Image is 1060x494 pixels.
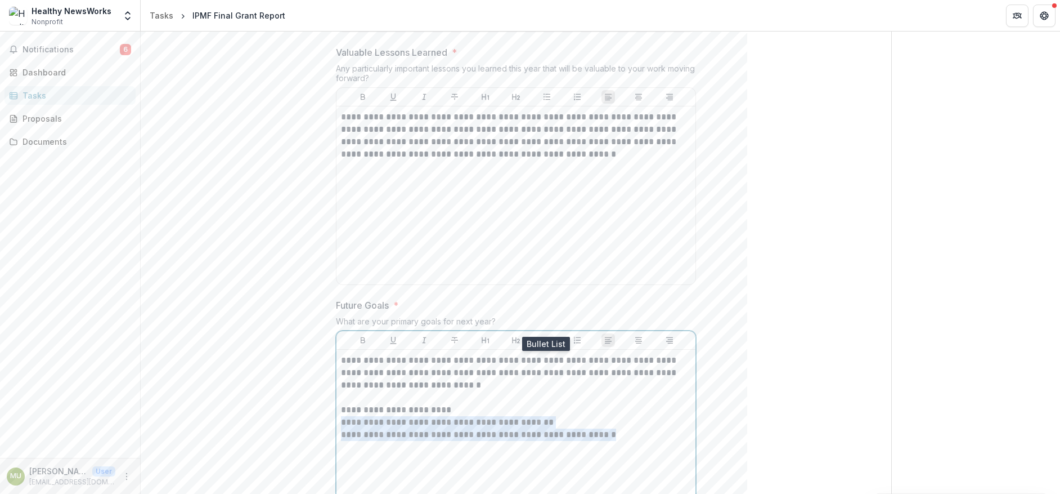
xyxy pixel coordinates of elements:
[29,477,115,487] p: [EMAIL_ADDRESS][DOMAIN_NAME]
[23,113,127,124] div: Proposals
[5,109,136,128] a: Proposals
[663,90,676,104] button: Align Right
[23,66,127,78] div: Dashboard
[387,90,400,104] button: Underline
[417,333,431,347] button: Italicize
[5,41,136,59] button: Notifications6
[509,90,523,104] button: Heading 2
[336,46,447,59] p: Valuable Lessons Learned
[632,333,645,347] button: Align Center
[29,465,88,477] p: [PERSON_NAME]
[448,333,461,347] button: Strike
[23,136,127,148] div: Documents
[540,90,554,104] button: Bullet List
[1006,5,1028,27] button: Partners
[145,7,178,24] a: Tasks
[356,90,370,104] button: Bold
[120,44,131,55] span: 6
[32,5,111,17] div: Healthy NewsWorks
[10,473,21,480] div: Marian Uhlman
[663,333,676,347] button: Align Right
[120,5,136,27] button: Open entity switcher
[92,466,115,477] p: User
[192,10,285,21] div: IPMF Final Grant Report
[356,333,370,347] button: Bold
[571,90,584,104] button: Ordered List
[120,470,133,483] button: More
[336,317,696,331] div: What are your primary goals for next year?
[336,299,389,312] p: Future Goals
[601,90,615,104] button: Align Left
[32,17,63,27] span: Nonprofit
[5,86,136,105] a: Tasks
[417,90,431,104] button: Italicize
[509,333,523,347] button: Heading 2
[571,333,584,347] button: Ordered List
[1033,5,1055,27] button: Get Help
[23,45,120,55] span: Notifications
[336,64,696,87] div: Any particularly important lessons you learned this year that will be valuable to your work movin...
[5,63,136,82] a: Dashboard
[387,333,400,347] button: Underline
[632,90,645,104] button: Align Center
[5,132,136,151] a: Documents
[448,90,461,104] button: Strike
[540,333,554,347] button: Bullet List
[479,90,492,104] button: Heading 1
[9,7,27,25] img: Healthy NewsWorks
[479,333,492,347] button: Heading 1
[23,90,127,101] div: Tasks
[145,7,290,24] nav: breadcrumb
[150,10,173,21] div: Tasks
[601,333,615,347] button: Align Left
